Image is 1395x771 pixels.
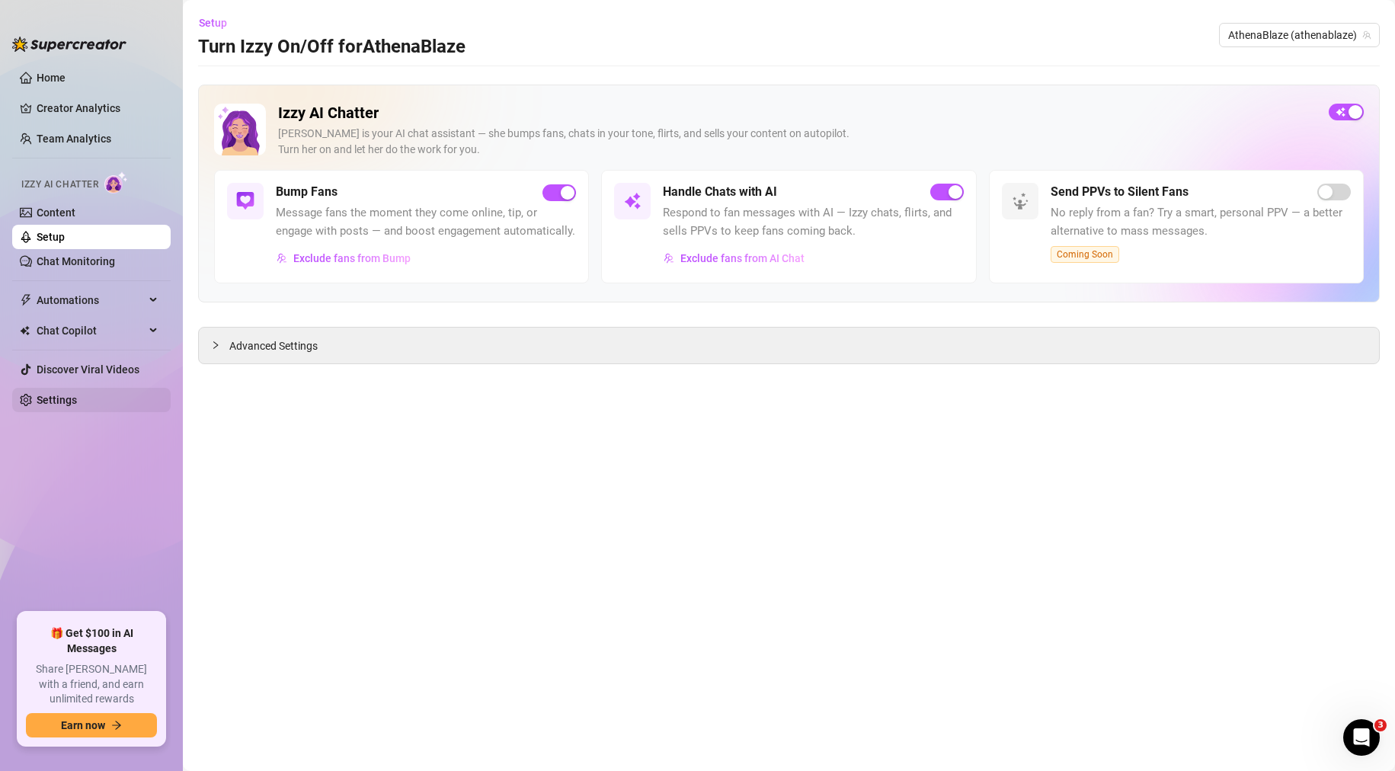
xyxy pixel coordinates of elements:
[1374,719,1387,731] span: 3
[26,662,157,707] span: Share [PERSON_NAME] with a friend, and earn unlimited rewards
[37,255,115,267] a: Chat Monitoring
[26,626,157,656] span: 🎁 Get $100 in AI Messages
[37,318,145,343] span: Chat Copilot
[198,35,466,59] h3: Turn Izzy On/Off for AthenaBlaze
[20,325,30,336] img: Chat Copilot
[293,252,411,264] span: Exclude fans from Bump
[37,72,66,84] a: Home
[663,246,805,270] button: Exclude fans from AI Chat
[37,133,111,145] a: Team Analytics
[211,337,229,354] div: collapsed
[198,11,239,35] button: Setup
[276,204,576,240] span: Message fans the moment they come online, tip, or engage with posts — and boost engagement automa...
[1011,192,1029,210] img: svg%3e
[199,17,227,29] span: Setup
[1051,246,1119,263] span: Coming Soon
[21,178,98,192] span: Izzy AI Chatter
[277,253,287,264] img: svg%3e
[1051,183,1189,201] h5: Send PPVs to Silent Fans
[1228,24,1371,46] span: AthenaBlaze (athenablaze)
[1362,30,1371,40] span: team
[1343,719,1380,756] iframe: Intercom live chat
[37,231,65,243] a: Setup
[278,126,1317,158] div: [PERSON_NAME] is your AI chat assistant — she bumps fans, chats in your tone, flirts, and sells y...
[278,104,1317,123] h2: Izzy AI Chatter
[663,204,963,240] span: Respond to fan messages with AI — Izzy chats, flirts, and sells PPVs to keep fans coming back.
[26,713,157,737] button: Earn nowarrow-right
[276,183,338,201] h5: Bump Fans
[1051,204,1351,240] span: No reply from a fan? Try a smart, personal PPV — a better alternative to mass messages.
[663,183,777,201] h5: Handle Chats with AI
[61,719,105,731] span: Earn now
[12,37,126,52] img: logo-BBDzfeDw.svg
[229,338,318,354] span: Advanced Settings
[236,192,254,210] img: svg%3e
[20,294,32,306] span: thunderbolt
[111,720,122,731] span: arrow-right
[680,252,805,264] span: Exclude fans from AI Chat
[623,192,642,210] img: svg%3e
[37,363,139,376] a: Discover Viral Videos
[214,104,266,155] img: Izzy AI Chatter
[37,394,77,406] a: Settings
[37,206,75,219] a: Content
[664,253,674,264] img: svg%3e
[37,288,145,312] span: Automations
[211,341,220,350] span: collapsed
[37,96,158,120] a: Creator Analytics
[276,246,411,270] button: Exclude fans from Bump
[104,171,128,194] img: AI Chatter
